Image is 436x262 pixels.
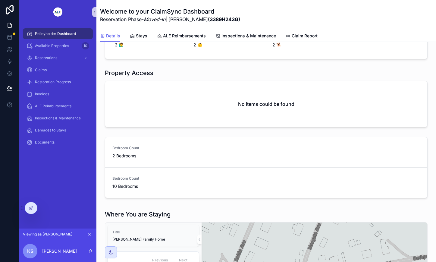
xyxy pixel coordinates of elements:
[136,33,147,39] span: Stays
[27,248,33,255] span: KS
[23,137,93,148] a: Documents
[35,92,49,96] span: Invoices
[108,225,199,247] a: Title[PERSON_NAME] Family Home
[106,33,120,39] span: Details
[23,40,93,51] a: Available Properties10
[157,30,206,43] a: ALE Reimbursements
[130,30,147,43] a: Stays
[112,146,184,150] span: Bedroom Count
[35,68,47,72] span: Claims
[105,69,153,77] h1: Property Access
[163,33,206,39] span: ALE Reimbursements
[23,52,93,63] a: Reservations
[82,42,89,49] div: 10
[23,89,93,99] a: Invoices
[35,140,55,145] span: Documents
[112,153,184,159] span: 2 Bedrooms
[19,24,96,156] div: scrollable content
[35,31,76,36] span: Policyholder Dashboard
[35,55,57,60] span: Reservations
[100,16,240,23] span: Reservation Phase- | [PERSON_NAME]
[23,113,93,124] a: Inspections & Maintenance
[35,80,71,84] span: Restoration Progress
[35,43,69,48] span: Available Properties
[100,30,120,42] a: Details
[193,42,260,48] span: 2 👶
[35,104,71,109] span: ALE Reimbursements
[144,16,165,22] em: Moved-In
[23,101,93,112] a: ALE Reimbursements
[112,176,184,181] span: Bedroom Count
[49,7,67,17] img: App logo
[42,248,77,254] p: [PERSON_NAME]
[286,30,318,43] a: Claim Report
[23,77,93,87] a: Restoration Progress
[215,30,276,43] a: Inspections & Maintenance
[208,16,240,22] strong: (3389H243G)
[115,42,181,48] span: 3 🙋‍♂️
[292,33,318,39] span: Claim Report
[112,237,194,242] span: [PERSON_NAME] Family Home
[105,210,171,219] h1: Where You are Staying
[238,100,294,108] h2: No items could be found
[23,232,72,237] span: Viewing as [PERSON_NAME]
[23,65,93,75] a: Claims
[112,183,184,189] span: 10 Bedrooms
[35,128,66,133] span: Damages to Stays
[100,7,240,16] h1: Welcome to your ClaimSync Dashboard
[23,28,93,39] a: Policyholder Dashboard
[221,33,276,39] span: Inspections & Maintenance
[112,230,194,235] span: Title
[35,116,81,121] span: Inspections & Maintenance
[23,125,93,136] a: Damages to Stays
[272,42,339,48] span: 2 🐕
